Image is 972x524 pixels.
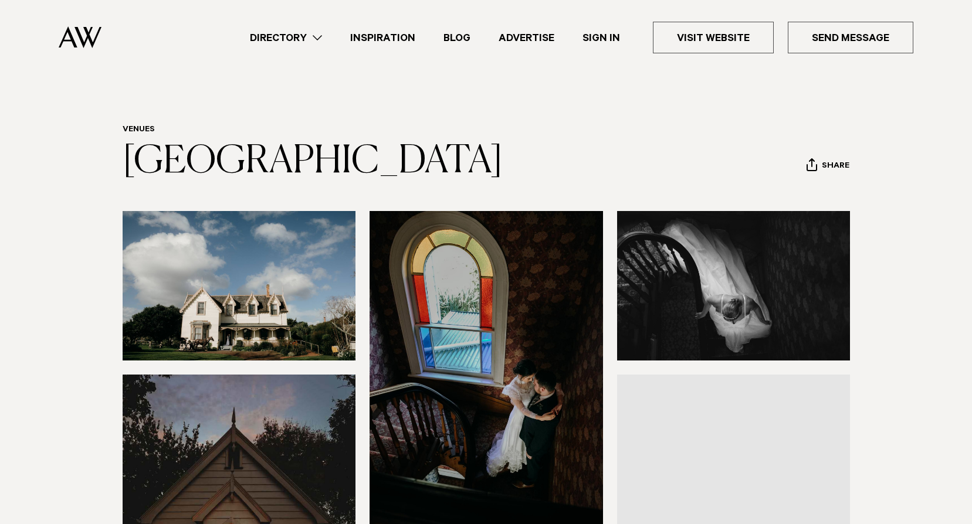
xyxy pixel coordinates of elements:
img: bride in the stairwell auckland [617,211,851,360]
span: Share [822,161,849,172]
a: Sign In [568,30,634,46]
a: Venues [123,125,155,135]
a: Directory [236,30,336,46]
a: Blog [429,30,485,46]
a: Advertise [485,30,568,46]
a: [GEOGRAPHIC_DATA] [123,143,503,181]
img: historic chapel Auckland [123,211,356,360]
a: Send Message [788,22,913,53]
img: Auckland Weddings Logo [59,26,101,48]
a: Visit Website [653,22,774,53]
button: Share [806,158,850,175]
a: Inspiration [336,30,429,46]
img: Wedding couple in stairwell with stained glass [370,211,603,523]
